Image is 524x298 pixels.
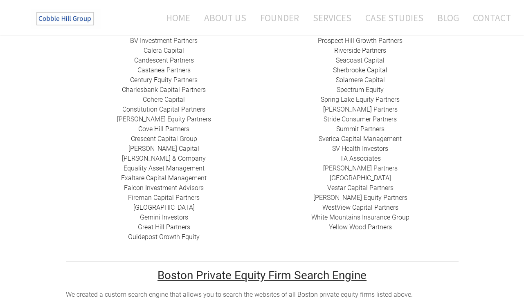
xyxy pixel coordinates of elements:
[332,145,388,152] a: SV Health Investors
[467,7,511,29] a: Contact
[307,7,358,29] a: Services
[254,7,305,29] a: Founder
[130,76,198,84] a: ​Century Equity Partners
[138,223,190,231] a: Great Hill Partners​
[319,135,402,143] a: Sverica Capital Management
[334,47,386,54] a: Riverside Partners
[333,66,387,74] a: ​Sherbrooke Capital​
[121,174,207,182] a: ​Exaltare Capital Management
[133,204,195,211] a: ​[GEOGRAPHIC_DATA]
[137,66,191,74] a: ​Castanea Partners
[340,155,381,162] a: ​TA Associates
[323,164,398,172] a: [PERSON_NAME] Partners
[138,125,189,133] a: Cove Hill Partners
[131,135,197,143] a: ​Crescent Capital Group
[130,37,198,45] a: BV Investment Partners
[324,115,397,123] a: Stride Consumer Partners
[31,9,101,29] img: The Cobble Hill Group LLC
[336,125,385,133] a: Summit Partners
[122,86,206,94] a: Charlesbank Capital Partners
[122,105,205,113] a: Constitution Capital Partners
[336,76,385,84] a: Solamere Capital
[198,7,252,29] a: About Us
[321,96,400,103] a: Spring Lake Equity Partners
[134,56,194,64] a: Candescent Partners
[117,115,211,123] a: ​[PERSON_NAME] Equity Partners
[431,7,465,29] a: Blog
[323,105,398,113] a: [PERSON_NAME] Partners
[140,213,188,221] a: Gemini Investors
[154,7,196,29] a: Home
[318,37,403,45] a: Prospect Hill Growth Partners
[144,47,184,54] a: Calera Capital
[329,223,392,231] a: Yellow Wood Partners
[157,269,367,282] u: Boston Private Equity Firm Search Engine
[311,213,409,221] a: White Mountains Insurance Group
[327,184,394,192] a: ​Vestar Capital Partners
[128,145,199,152] a: [PERSON_NAME] Capital
[143,96,185,103] a: Cohere Capital
[322,204,398,211] a: ​WestView Capital Partners
[128,194,200,202] a: Fireman Capital Partners
[313,194,407,202] a: [PERSON_NAME] Equity Partners
[124,164,205,172] a: ​Equality Asset Management
[337,86,384,94] a: Spectrum Equity
[336,56,385,64] a: Seacoast Capital
[128,233,200,241] a: Guidepost Growth Equity
[330,174,391,182] a: ​[GEOGRAPHIC_DATA]
[122,155,206,162] a: [PERSON_NAME] & Company
[124,184,204,192] a: ​Falcon Investment Advisors
[359,7,430,29] a: Case Studies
